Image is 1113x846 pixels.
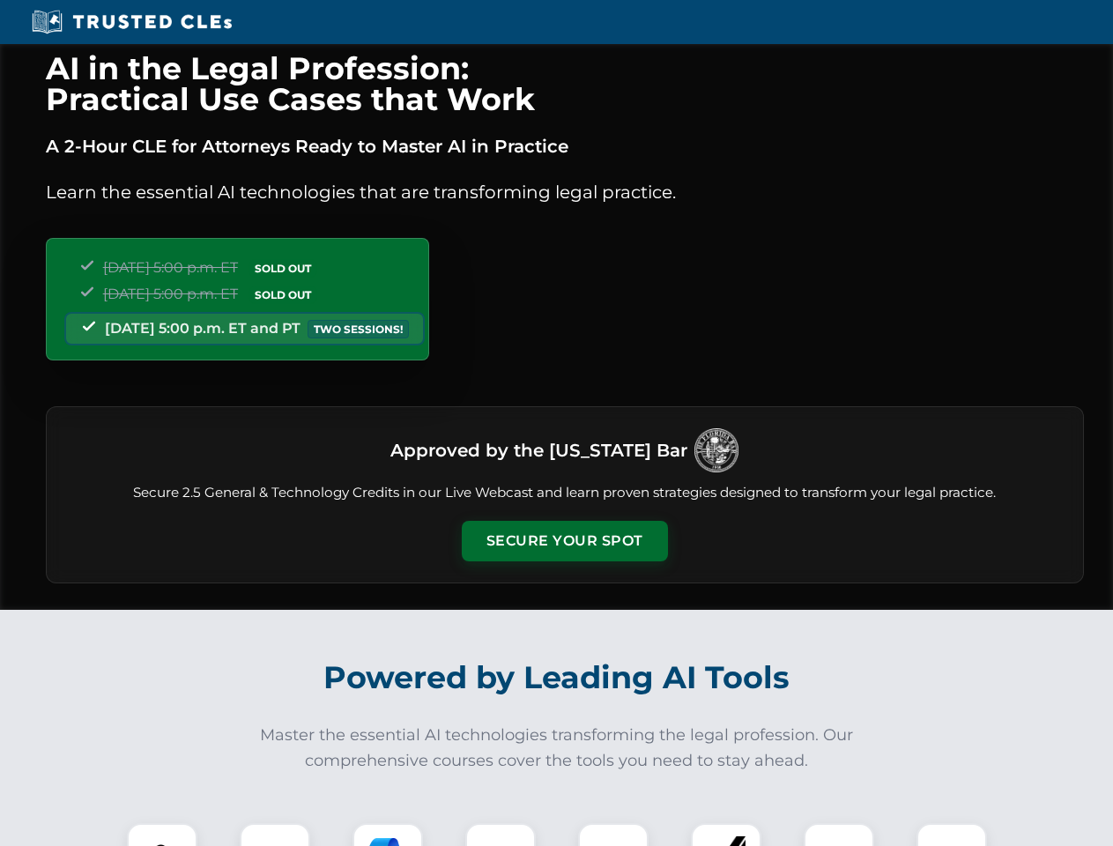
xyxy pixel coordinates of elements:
img: Trusted CLEs [26,9,237,35]
h2: Powered by Leading AI Tools [69,647,1045,709]
p: Master the essential AI technologies transforming the legal profession. Our comprehensive courses... [249,723,865,774]
img: Logo [694,428,738,472]
span: [DATE] 5:00 p.m. ET [103,286,238,302]
p: Secure 2.5 General & Technology Credits in our Live Webcast and learn proven strategies designed ... [68,483,1062,503]
h3: Approved by the [US_STATE] Bar [390,434,687,466]
p: A 2-Hour CLE for Attorneys Ready to Master AI in Practice [46,132,1084,160]
span: SOLD OUT [249,259,317,278]
span: [DATE] 5:00 p.m. ET [103,259,238,276]
span: SOLD OUT [249,286,317,304]
h1: AI in the Legal Profession: Practical Use Cases that Work [46,53,1084,115]
p: Learn the essential AI technologies that are transforming legal practice. [46,178,1084,206]
button: Secure Your Spot [462,521,668,561]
